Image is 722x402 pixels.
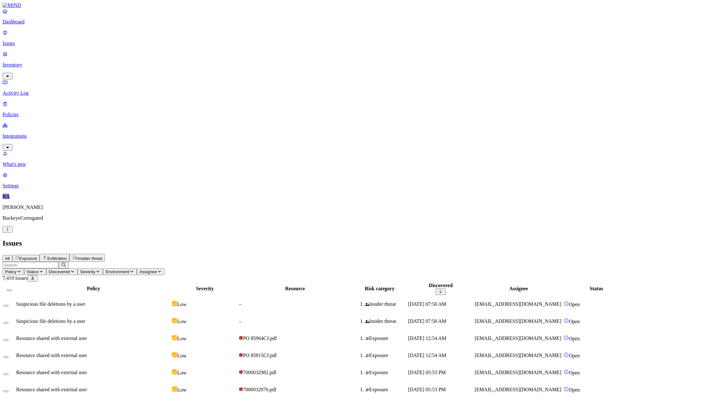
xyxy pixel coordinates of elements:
h2: Issues [3,239,719,248]
span: Low [177,353,186,358]
div: Status [564,286,629,292]
span: Open [569,387,580,393]
span: PO 85815CJ.pdf [243,353,277,358]
span: [EMAIL_ADDRESS][DOMAIN_NAME] [475,318,561,324]
span: RA [3,194,10,199]
p: Policies [3,112,719,117]
p: Settings [3,183,719,189]
img: severity-low [172,369,177,374]
p: What's new [3,161,719,167]
p: BuckeyeCorrugated [3,215,719,221]
img: status-open [564,352,569,357]
span: Open [569,319,580,324]
span: All [5,256,10,261]
span: Environment [105,269,129,274]
p: Dashboard [3,19,719,25]
span: Status [27,269,39,274]
span: Policy [5,269,16,274]
span: [EMAIL_ADDRESS][DOMAIN_NAME] [475,387,561,392]
span: [EMAIL_ADDRESS][DOMAIN_NAME] [475,336,561,341]
span: Severity [80,269,95,274]
span: Low [177,370,186,375]
span: [EMAIL_ADDRESS][DOMAIN_NAME] [475,353,561,358]
span: Open [569,302,580,307]
img: status-open [564,386,569,392]
div: Exposure [365,353,407,358]
div: Exposure [365,370,407,375]
span: [DATE] 12:54 AM [408,336,446,341]
span: Suspicious file deletions by a user [16,301,85,307]
span: [EMAIL_ADDRESS][DOMAIN_NAME] [475,301,561,307]
img: severity-low [172,352,177,357]
img: status-open [564,369,569,374]
p: [PERSON_NAME] [3,204,719,210]
div: Resource [239,286,351,292]
button: Select row [3,390,9,392]
img: status-open [564,301,569,306]
span: PO 85964CJ.pdf [243,336,277,341]
span: Resource shared with external user [16,353,87,358]
span: Discovered [49,269,70,274]
button: Select row [3,305,9,307]
div: Exposure [365,336,407,341]
span: Insider threat [78,256,102,261]
img: adobe-pdf [239,353,243,357]
div: Policy [16,286,171,292]
button: Select all [7,289,12,291]
span: Exposure [19,256,37,261]
span: 7,419 Issues [3,275,28,281]
button: Select row [3,373,9,375]
img: adobe-pdf [239,387,243,391]
span: Low [177,387,186,393]
div: Severity [172,286,238,292]
div: Assignee [475,286,562,292]
button: Select row [3,322,9,324]
img: severity-low [172,301,177,306]
span: Assignee [139,269,157,274]
span: Resource shared with external user [16,336,87,341]
input: Search [3,262,59,268]
span: [DATE] 07:50 AM [408,301,446,307]
img: status-open [564,335,569,340]
div: Exposure [365,387,407,393]
span: – [239,318,241,324]
span: Resource shared with external user [16,387,87,392]
span: Low [177,302,186,307]
span: Low [177,319,186,324]
div: Insider threat [365,301,407,307]
span: Open [569,353,580,358]
span: – [239,301,241,307]
img: adobe-pdf [239,336,243,340]
span: 7000032982.pdf [243,370,276,375]
span: Resource shared with external user [16,370,87,375]
span: 7000032976.pdf [243,387,276,392]
span: [EMAIL_ADDRESS][DOMAIN_NAME] [475,370,561,375]
div: Risk category [353,286,407,292]
p: Integrations [3,133,719,139]
img: severity-low [172,386,177,392]
button: Select row [3,356,9,358]
span: Open [569,336,580,341]
img: MIND [3,3,21,8]
img: severity-low [172,335,177,340]
p: Issues [3,41,719,46]
img: severity-low [172,318,177,323]
span: Open [569,370,580,375]
p: Activity Log [3,90,719,96]
span: Exfiltration [47,256,67,261]
span: [DATE] 05:53 PM [408,387,446,392]
span: Suspicious file deletions by a user [16,318,85,324]
span: [DATE] 05:53 PM [408,370,446,375]
img: adobe-pdf [239,370,243,374]
span: [DATE] 12:54 AM [408,353,446,358]
span: Low [177,336,186,341]
span: [DATE] 07:50 AM [408,318,446,324]
button: Select row [3,339,9,341]
div: Insider threat [365,318,407,324]
div: Discovered [408,283,474,288]
p: Inventory [3,62,719,68]
img: status-open [564,318,569,323]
